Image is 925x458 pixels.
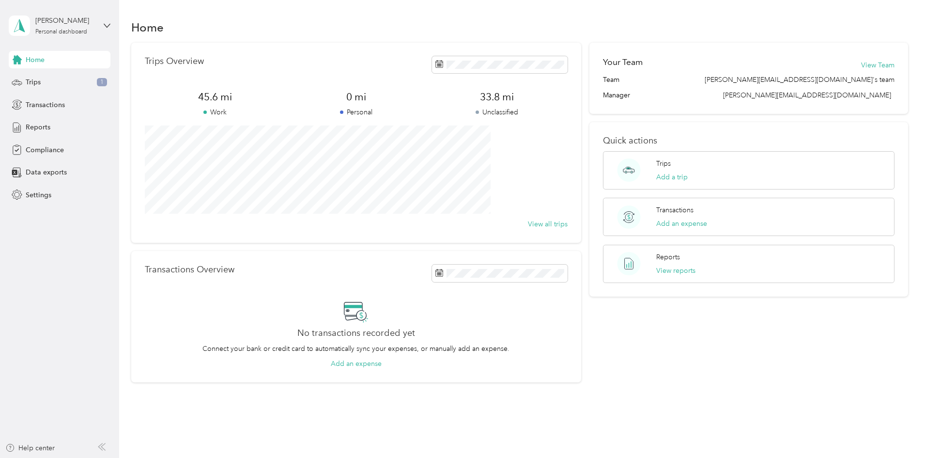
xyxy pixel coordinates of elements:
p: Work [145,107,286,117]
p: Transactions [656,205,694,215]
span: 33.8 mi [427,90,568,104]
h2: Your Team [603,56,643,68]
iframe: Everlance-gr Chat Button Frame [871,404,925,458]
p: Trips [656,158,671,169]
button: View all trips [528,219,568,229]
button: Add an expense [331,359,382,369]
button: View reports [656,266,695,276]
span: Team [603,75,619,85]
span: Compliance [26,145,64,155]
span: 0 mi [286,90,427,104]
span: [PERSON_NAME][EMAIL_ADDRESS][DOMAIN_NAME] [723,91,891,99]
div: [PERSON_NAME] [35,16,96,26]
span: 45.6 mi [145,90,286,104]
p: Quick actions [603,136,894,146]
span: Home [26,55,45,65]
p: Personal [286,107,427,117]
p: Trips Overview [145,56,204,66]
span: Manager [603,90,630,100]
span: 1 [97,78,107,87]
span: Transactions [26,100,65,110]
div: Personal dashboard [35,29,87,35]
button: Add an expense [656,219,707,229]
button: Help center [5,443,55,453]
p: Unclassified [427,107,568,117]
button: Add a trip [656,172,688,182]
h1: Home [131,22,164,32]
button: View Team [861,60,894,70]
span: [PERSON_NAME][EMAIL_ADDRESS][DOMAIN_NAME]'s team [705,75,894,85]
h2: No transactions recorded yet [297,328,415,338]
span: Settings [26,190,51,200]
span: Trips [26,77,41,87]
span: Data exports [26,167,67,177]
p: Transactions Overview [145,265,234,275]
p: Reports [656,252,680,262]
p: Connect your bank or credit card to automatically sync your expenses, or manually add an expense. [202,344,509,354]
span: Reports [26,122,50,132]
